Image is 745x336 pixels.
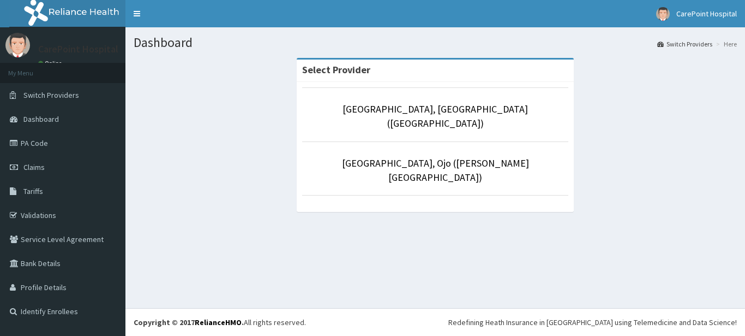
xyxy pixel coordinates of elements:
[23,186,43,196] span: Tariffs
[302,63,370,76] strong: Select Provider
[23,90,79,100] span: Switch Providers
[343,103,528,129] a: [GEOGRAPHIC_DATA], [GEOGRAPHIC_DATA] ([GEOGRAPHIC_DATA])
[38,60,64,67] a: Online
[448,317,737,328] div: Redefining Heath Insurance in [GEOGRAPHIC_DATA] using Telemedicine and Data Science!
[23,162,45,172] span: Claims
[134,317,244,327] strong: Copyright © 2017 .
[657,39,712,49] a: Switch Providers
[134,36,737,50] h1: Dashboard
[38,44,118,54] p: CarePoint Hospital
[342,157,529,184] a: [GEOGRAPHIC_DATA], Ojo ([PERSON_NAME][GEOGRAPHIC_DATA])
[195,317,242,327] a: RelianceHMO
[676,9,737,19] span: CarePoint Hospital
[656,7,670,21] img: User Image
[23,114,59,124] span: Dashboard
[125,308,745,336] footer: All rights reserved.
[5,33,30,57] img: User Image
[713,39,737,49] li: Here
